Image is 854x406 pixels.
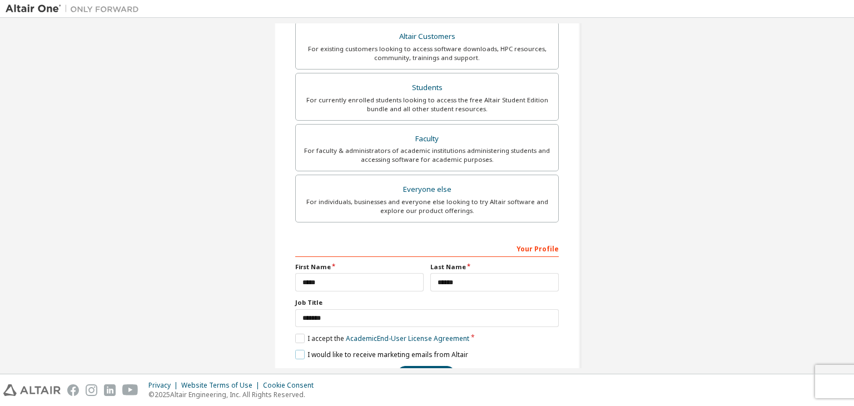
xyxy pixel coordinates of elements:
[295,298,559,307] label: Job Title
[295,334,469,343] label: I accept the
[86,384,97,396] img: instagram.svg
[295,239,559,257] div: Your Profile
[148,390,320,399] p: © 2025 Altair Engineering, Inc. All Rights Reserved.
[302,146,552,164] div: For faculty & administrators of academic institutions administering students and accessing softwa...
[302,96,552,113] div: For currently enrolled students looking to access the free Altair Student Edition bundle and all ...
[148,381,181,390] div: Privacy
[302,131,552,147] div: Faculty
[302,182,552,197] div: Everyone else
[430,263,559,271] label: Last Name
[181,381,263,390] div: Website Terms of Use
[302,80,552,96] div: Students
[302,29,552,44] div: Altair Customers
[104,384,116,396] img: linkedin.svg
[295,263,424,271] label: First Name
[302,44,552,62] div: For existing customers looking to access software downloads, HPC resources, community, trainings ...
[67,384,79,396] img: facebook.svg
[3,384,61,396] img: altair_logo.svg
[397,366,455,383] button: Next
[6,3,145,14] img: Altair One
[346,334,469,343] a: Academic End-User License Agreement
[122,384,138,396] img: youtube.svg
[295,350,468,359] label: I would like to receive marketing emails from Altair
[302,197,552,215] div: For individuals, businesses and everyone else looking to try Altair software and explore our prod...
[263,381,320,390] div: Cookie Consent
